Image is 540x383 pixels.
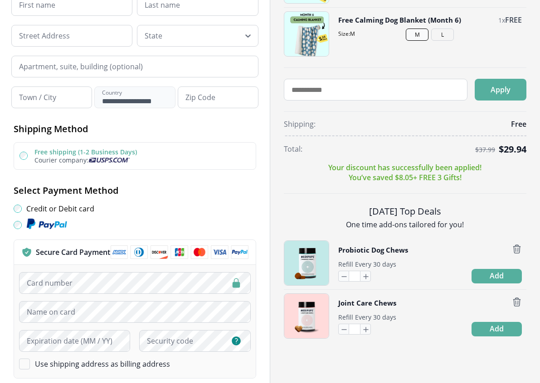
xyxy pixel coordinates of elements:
[284,144,302,154] span: Total:
[14,184,256,196] h2: Select Payment Method
[338,297,396,309] button: Joint Care Chews
[472,322,522,336] button: Add
[328,163,482,182] p: Your discount has successfully been applied! You’ve saved $ 8.05 + FREE 3 Gifts!
[498,16,505,24] span: 1 x
[338,260,396,268] span: Refill Every 30 days
[284,12,329,56] img: Free Calming Dog Blanket (Month 6)
[26,204,94,214] label: Credit or Debit card
[88,158,130,163] img: Usps courier company
[36,247,110,257] p: Secure Card Payment
[26,218,67,230] img: Paypal
[34,156,88,164] span: Courier company:
[475,79,526,101] button: Apply
[284,220,526,230] p: One time add-ons tailored for you!
[472,269,522,283] button: Add
[431,29,454,41] button: L
[499,143,526,155] span: $ 29.94
[284,119,316,129] span: Shipping:
[475,146,495,153] span: $ 37.99
[14,123,256,135] h2: Shipping Method
[338,30,522,38] span: Size: M
[284,241,329,285] img: Probiotic Dog Chews
[35,359,170,369] label: Use shipping address as billing address
[511,119,526,129] span: Free
[111,245,248,259] img: payment methods
[338,15,461,25] button: Free Calming Dog Blanket (Month 6)
[338,313,396,321] span: Refill Every 30 days
[406,29,428,41] button: M
[338,244,408,256] button: Probiotic Dog Chews
[284,205,526,218] h2: [DATE] Top Deals
[34,148,137,156] label: Free shipping (1-2 Business Days)
[284,294,329,338] img: Joint Care Chews
[505,15,522,25] span: FREE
